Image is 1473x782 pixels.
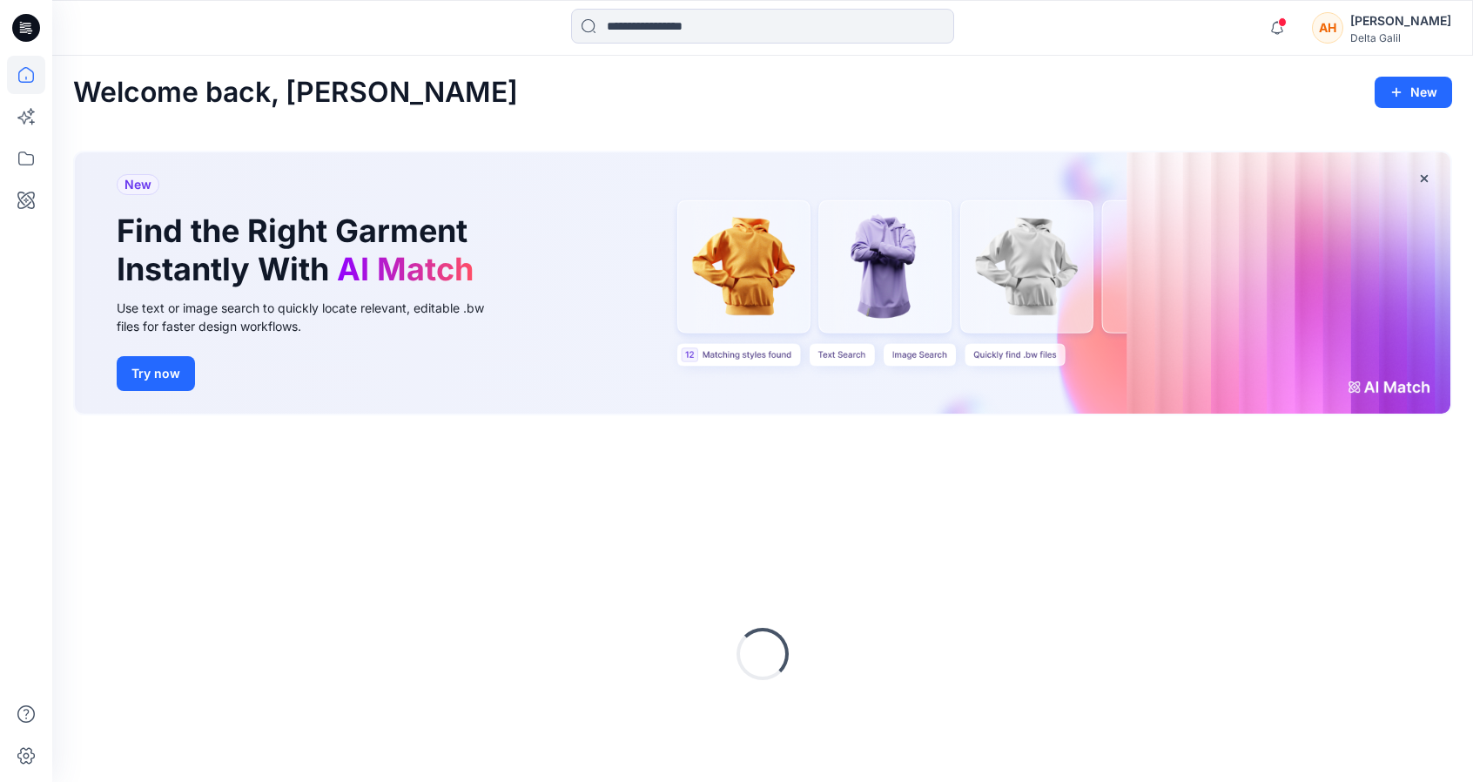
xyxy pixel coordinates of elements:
button: Try now [117,356,195,391]
span: New [124,174,151,195]
div: Delta Galil [1350,31,1451,44]
button: New [1375,77,1452,108]
div: Use text or image search to quickly locate relevant, editable .bw files for faster design workflows. [117,299,508,335]
h1: Find the Right Garment Instantly With [117,212,482,287]
div: [PERSON_NAME] [1350,10,1451,31]
h2: Welcome back, [PERSON_NAME] [73,77,518,109]
span: AI Match [337,250,474,288]
div: AH [1312,12,1343,44]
